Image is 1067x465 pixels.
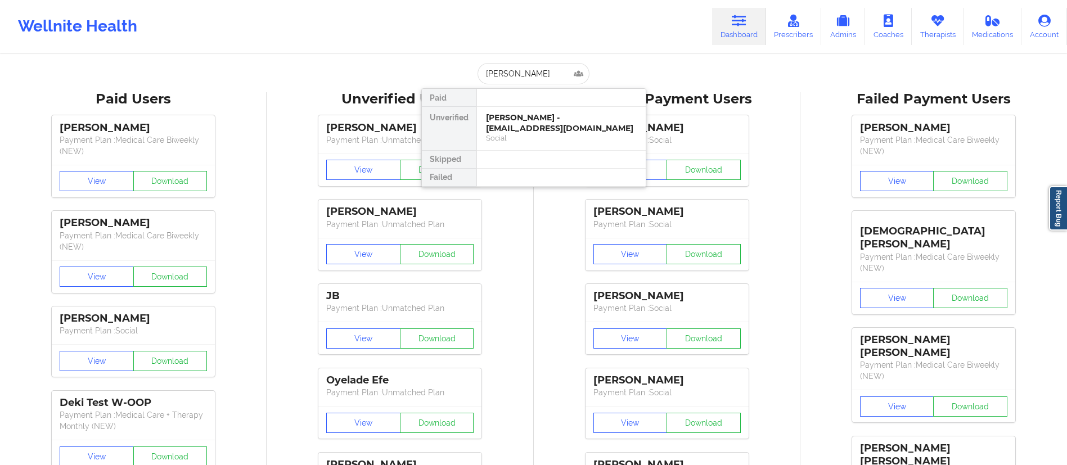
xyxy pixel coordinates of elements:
p: Payment Plan : Unmatched Plan [326,387,474,398]
a: Report Bug [1049,186,1067,231]
button: Download [933,288,1007,308]
button: Download [133,267,208,287]
div: [PERSON_NAME] [PERSON_NAME] [860,333,1007,359]
div: [PERSON_NAME] [60,121,207,134]
button: View [860,396,934,417]
div: [PERSON_NAME] [60,216,207,229]
p: Payment Plan : Social [593,303,741,314]
button: View [593,328,668,349]
button: View [326,160,400,180]
p: Payment Plan : Medical Care Biweekly (NEW) [60,230,207,252]
button: Download [667,413,741,433]
div: Skipped [422,151,476,169]
div: [PERSON_NAME] [860,121,1007,134]
button: Download [400,244,474,264]
button: View [860,288,934,308]
button: Download [400,328,474,349]
button: Download [400,160,474,180]
div: Deki Test W-OOP [60,396,207,409]
p: Payment Plan : Medical Care + Therapy Monthly (NEW) [60,409,207,432]
div: Unverified [422,107,476,151]
button: Download [667,160,741,180]
div: [PERSON_NAME] [593,374,741,387]
div: Failed [422,169,476,187]
div: [PERSON_NAME] [60,312,207,325]
a: Account [1021,8,1067,45]
button: Download [667,244,741,264]
div: [PERSON_NAME] - [EMAIL_ADDRESS][DOMAIN_NAME] [486,112,637,133]
div: Paid [422,89,476,107]
a: Medications [964,8,1022,45]
p: Payment Plan : Medical Care Biweekly (NEW) [860,359,1007,382]
div: Unverified Users [274,91,525,108]
div: [PERSON_NAME] [326,121,474,134]
div: Paid Users [8,91,259,108]
div: [PERSON_NAME] [593,121,741,134]
div: [PERSON_NAME] [326,205,474,218]
button: View [326,244,400,264]
div: Failed Payment Users [808,91,1059,108]
button: View [593,244,668,264]
button: Download [133,171,208,191]
p: Payment Plan : Medical Care Biweekly (NEW) [60,134,207,157]
div: JB [326,290,474,303]
p: Payment Plan : Medical Care Biweekly (NEW) [860,251,1007,274]
button: View [60,171,134,191]
div: [PERSON_NAME] [593,205,741,218]
p: Payment Plan : Unmatched Plan [326,303,474,314]
p: Payment Plan : Social [593,387,741,398]
a: Therapists [912,8,964,45]
div: Social [486,133,637,143]
a: Coaches [865,8,912,45]
p: Payment Plan : Social [593,219,741,230]
p: Payment Plan : Unmatched Plan [326,219,474,230]
p: Payment Plan : Unmatched Plan [326,134,474,146]
button: View [60,267,134,287]
a: Dashboard [712,8,766,45]
button: Download [933,171,1007,191]
button: View [60,351,134,371]
div: Oyelade Efe [326,374,474,387]
button: Download [133,351,208,371]
button: Download [933,396,1007,417]
button: View [326,413,400,433]
button: View [860,171,934,191]
div: [DEMOGRAPHIC_DATA][PERSON_NAME] [860,216,1007,251]
div: Skipped Payment Users [542,91,793,108]
button: Download [400,413,474,433]
p: Payment Plan : Social [593,134,741,146]
p: Payment Plan : Medical Care Biweekly (NEW) [860,134,1007,157]
a: Admins [821,8,865,45]
p: Payment Plan : Social [60,325,207,336]
button: View [326,328,400,349]
button: View [593,413,668,433]
button: Download [667,328,741,349]
a: Prescribers [766,8,822,45]
div: [PERSON_NAME] [593,290,741,303]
